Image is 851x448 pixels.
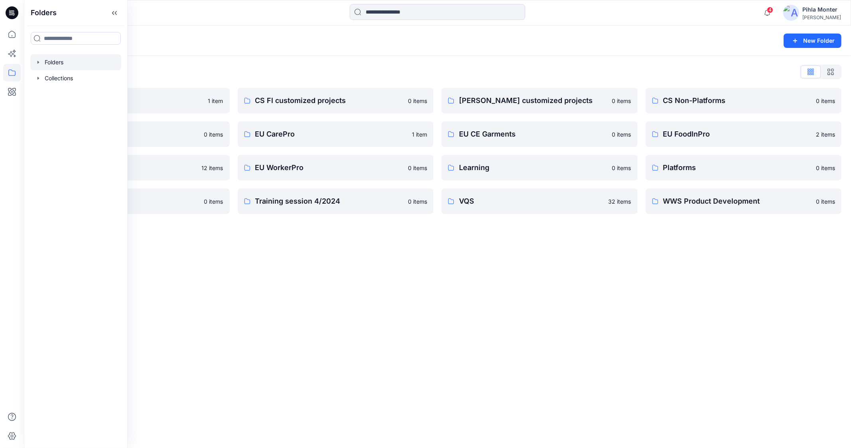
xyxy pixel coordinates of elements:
[33,121,230,147] a: Digital Assets0 items
[33,88,230,113] a: Archive1 item
[816,130,835,139] p: 2 items
[663,95,812,106] p: CS Non-Platforms
[663,129,812,140] p: EU FoodInPro
[238,188,434,214] a: Training session 4/20240 items
[802,14,841,20] div: [PERSON_NAME]
[441,121,638,147] a: EU CE Garments0 items
[816,164,835,172] p: 0 items
[33,188,230,214] a: Platforms Test BW0 items
[816,97,835,105] p: 0 items
[646,155,842,180] a: Platforms0 items
[255,162,404,173] p: EU WorkerPro
[459,196,604,207] p: VQS
[646,121,842,147] a: EU FoodInPro2 items
[646,88,842,113] a: CS Non-Platforms0 items
[816,197,835,206] p: 0 items
[612,97,631,105] p: 0 items
[802,5,841,14] div: Pihla Monter
[255,95,404,106] p: CS FI customized projects
[646,188,842,214] a: WWS Product Development0 items
[408,197,427,206] p: 0 items
[663,162,812,173] p: Platforms
[783,5,799,21] img: avatar
[767,7,773,13] span: 4
[238,88,434,113] a: CS FI customized projects0 items
[238,155,434,180] a: EU WorkerPro0 items
[612,164,631,172] p: 0 items
[459,95,607,106] p: [PERSON_NAME] customized projects
[202,164,223,172] p: 12 items
[412,130,427,139] p: 1 item
[784,34,841,48] button: New Folder
[612,130,631,139] p: 0 items
[441,188,638,214] a: VQS32 items
[459,129,607,140] p: EU CE Garments
[408,97,427,105] p: 0 items
[609,197,631,206] p: 32 items
[255,129,408,140] p: EU CarePro
[204,197,223,206] p: 0 items
[459,162,607,173] p: Learning
[33,155,230,180] a: EU Knitwear12 items
[204,130,223,139] p: 0 items
[255,196,404,207] p: Training session 4/2024
[663,196,812,207] p: WWS Product Development
[208,97,223,105] p: 1 item
[441,155,638,180] a: Learning0 items
[238,121,434,147] a: EU CarePro1 item
[408,164,427,172] p: 0 items
[441,88,638,113] a: [PERSON_NAME] customized projects0 items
